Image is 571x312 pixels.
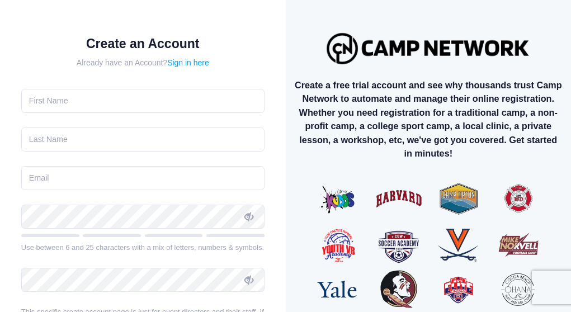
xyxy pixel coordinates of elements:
div: Already have an Account? [21,57,265,69]
div: Use between 6 and 25 characters with a mix of letters, numbers & symbols. [21,242,265,253]
p: Create a free trial account and see why thousands trust Camp Network to automate and manage their... [295,78,562,160]
img: Logo [322,27,535,69]
h1: Create an Account [21,36,265,52]
a: Sign in here [167,58,209,67]
input: Email [21,166,265,190]
input: Last Name [21,127,265,152]
input: First Name [21,89,265,113]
